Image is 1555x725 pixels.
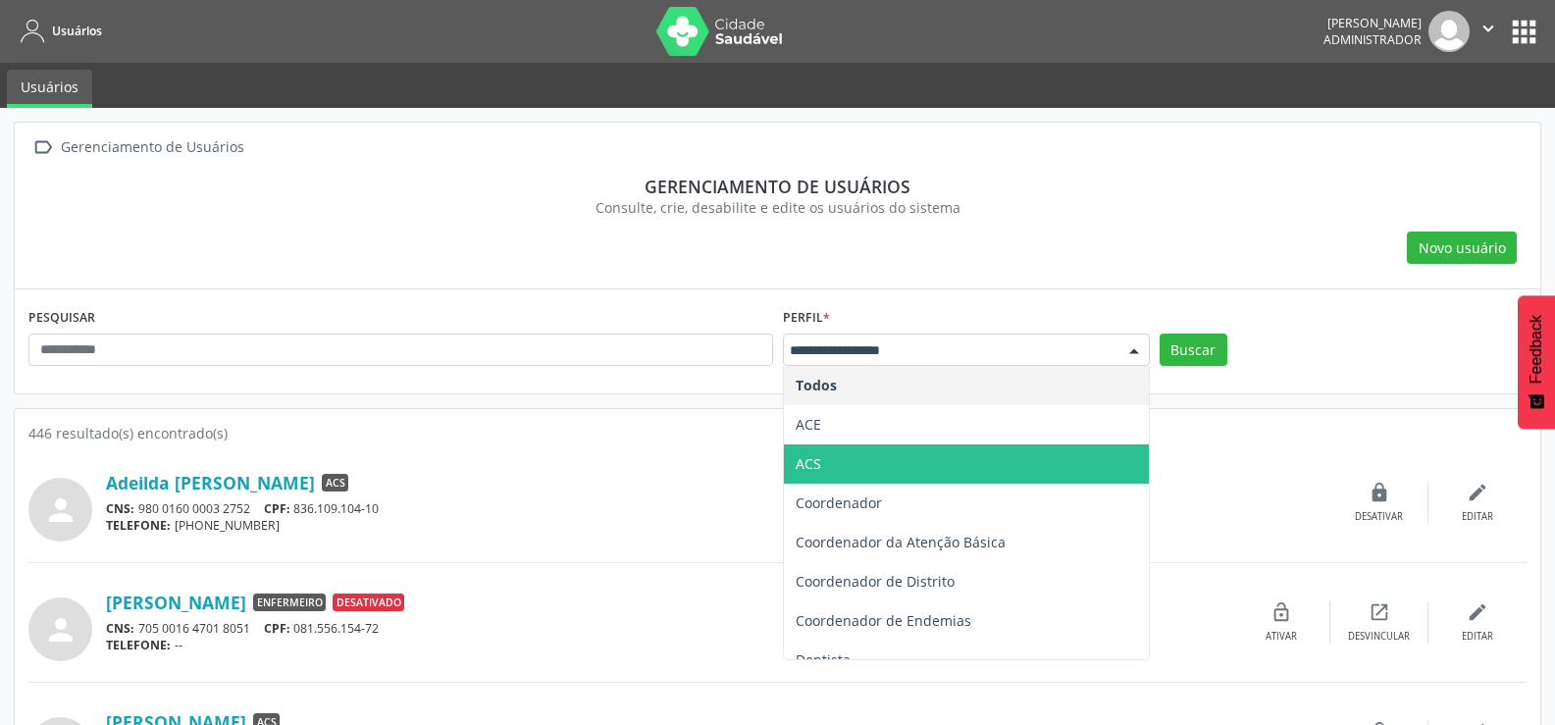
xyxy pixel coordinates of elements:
[106,637,1232,653] div: --
[106,620,134,637] span: CNS:
[1369,601,1390,623] i: open_in_new
[1369,482,1390,503] i: lock
[796,533,1006,551] span: Coordenador da Atenção Básica
[1462,510,1493,524] div: Editar
[264,500,290,517] span: CPF:
[1528,315,1545,384] span: Feedback
[52,23,102,39] span: Usuários
[1467,601,1488,623] i: edit
[1266,630,1297,644] div: Ativar
[796,415,821,434] span: ACE
[42,197,1513,218] div: Consulte, crie, desabilite e edite os usuários do sistema
[1323,15,1422,31] div: [PERSON_NAME]
[322,474,348,492] span: ACS
[7,70,92,108] a: Usuários
[28,303,95,334] label: PESQUISAR
[1462,630,1493,644] div: Editar
[106,592,246,613] a: [PERSON_NAME]
[14,15,102,47] a: Usuários
[333,594,404,611] span: Desativado
[796,611,971,630] span: Coordenador de Endemias
[1518,295,1555,429] button: Feedback - Mostrar pesquisa
[1160,334,1227,367] button: Buscar
[796,650,851,669] span: Dentista
[253,594,326,611] span: Enfermeiro
[1428,11,1470,52] img: img
[106,500,1330,517] div: 980 0160 0003 2752 836.109.104-10
[1407,232,1517,265] button: Novo usuário
[1467,482,1488,503] i: edit
[796,454,821,473] span: ACS
[106,637,171,653] span: TELEFONE:
[1477,18,1499,39] i: 
[1323,31,1422,48] span: Administrador
[1355,510,1403,524] div: Desativar
[57,133,247,162] div: Gerenciamento de Usuários
[28,133,247,162] a:  Gerenciamento de Usuários
[43,492,78,528] i: person
[796,572,955,591] span: Coordenador de Distrito
[264,620,290,637] span: CPF:
[106,472,315,493] a: Adeilda [PERSON_NAME]
[28,423,1527,443] div: 446 resultado(s) encontrado(s)
[1270,601,1292,623] i: lock_open
[28,133,57,162] i: 
[106,620,1232,637] div: 705 0016 4701 8051 081.556.154-72
[796,493,882,512] span: Coordenador
[1507,15,1541,49] button: apps
[106,517,1330,534] div: [PHONE_NUMBER]
[1419,237,1506,258] span: Novo usuário
[106,500,134,517] span: CNS:
[1470,11,1507,52] button: 
[42,176,1513,197] div: Gerenciamento de usuários
[43,612,78,647] i: person
[1348,630,1410,644] div: Desvincular
[783,303,830,334] label: Perfil
[106,517,171,534] span: TELEFONE:
[796,376,837,394] span: Todos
